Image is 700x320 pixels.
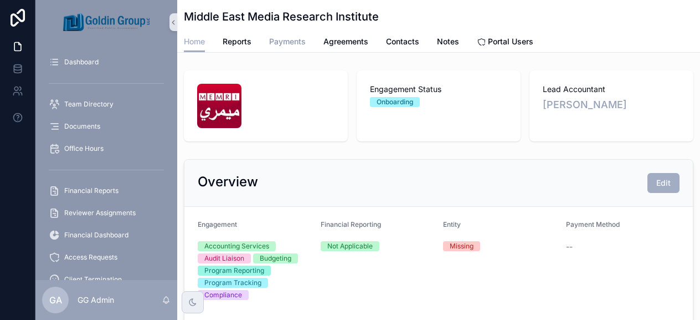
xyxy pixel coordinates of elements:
[42,181,171,201] a: Financial Reports
[223,36,251,47] span: Reports
[64,231,128,240] span: Financial Dashboard
[42,247,171,267] a: Access Requests
[386,36,419,47] span: Contacts
[323,36,368,47] span: Agreements
[443,220,461,228] span: Entity
[656,177,671,189] span: Edit
[42,94,171,114] a: Team Directory
[204,253,244,263] div: Audit Liaison
[269,36,306,47] span: Payments
[64,186,119,195] span: Financial Reports
[42,203,171,223] a: Reviewer Assignments
[35,44,177,280] div: scrollable content
[184,32,205,53] a: Home
[223,32,251,54] a: Reports
[64,275,122,284] span: Client Termination
[321,220,381,228] span: Financial Reporting
[78,294,114,306] p: GG Admin
[386,32,419,54] a: Contacts
[323,32,368,54] a: Agreements
[64,209,136,217] span: Reviewer Assignments
[327,241,373,251] div: Not Applicable
[64,253,117,262] span: Access Requests
[269,32,306,54] a: Payments
[64,122,100,131] span: Documents
[197,84,241,128] img: logo.jpg
[437,32,459,54] a: Notes
[64,100,114,109] span: Team Directory
[370,84,507,95] span: Engagement Status
[377,97,413,107] div: Onboarding
[184,36,205,47] span: Home
[647,173,680,193] button: Edit
[63,13,150,31] img: App logo
[184,9,379,24] h1: Middle East Media Research Institute
[488,36,533,47] span: Portal Users
[260,253,291,263] div: Budgeting
[204,266,264,276] div: Program Reporting
[566,220,620,228] span: Payment Method
[42,139,171,159] a: Office Hours
[204,278,261,288] div: Program Tracking
[566,241,573,252] span: --
[42,52,171,72] a: Dashboard
[42,116,171,136] a: Documents
[543,97,627,113] a: [PERSON_NAME]
[437,36,459,47] span: Notes
[477,32,533,54] a: Portal Users
[543,84,680,95] span: Lead Accountant
[198,173,258,191] h2: Overview
[42,225,171,245] a: Financial Dashboard
[204,290,242,300] div: Compliance
[64,58,99,67] span: Dashboard
[49,293,62,307] span: GA
[204,241,269,251] div: Accounting Services
[198,220,237,228] span: Engagement
[450,241,473,251] div: Missing
[64,144,104,153] span: Office Hours
[42,270,171,289] a: Client Termination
